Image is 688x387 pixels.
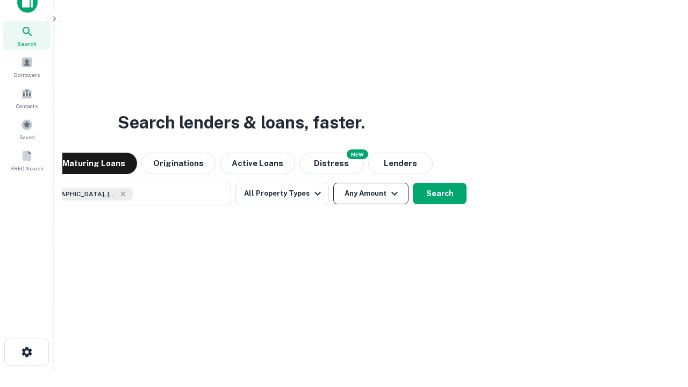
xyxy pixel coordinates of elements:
[347,149,368,159] div: NEW
[16,102,38,110] span: Contacts
[3,114,51,144] a: Saved
[634,301,688,353] iframe: Chat Widget
[16,183,231,205] button: [GEOGRAPHIC_DATA], [GEOGRAPHIC_DATA], [GEOGRAPHIC_DATA]
[19,133,35,141] span: Saved
[141,153,216,174] button: Originations
[51,153,137,174] button: Maturing Loans
[413,183,467,204] button: Search
[36,189,117,199] span: [GEOGRAPHIC_DATA], [GEOGRAPHIC_DATA], [GEOGRAPHIC_DATA]
[3,83,51,112] a: Contacts
[3,146,51,175] a: SREO Search
[333,183,408,204] button: Any Amount
[235,183,329,204] button: All Property Types
[10,164,44,173] span: SREO Search
[14,70,40,79] span: Borrowers
[118,110,365,135] h3: Search lenders & loans, faster.
[299,153,364,174] button: Search distressed loans with lien and other non-mortgage details.
[17,39,37,48] span: Search
[3,52,51,81] a: Borrowers
[368,153,433,174] button: Lenders
[3,21,51,50] a: Search
[220,153,295,174] button: Active Loans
